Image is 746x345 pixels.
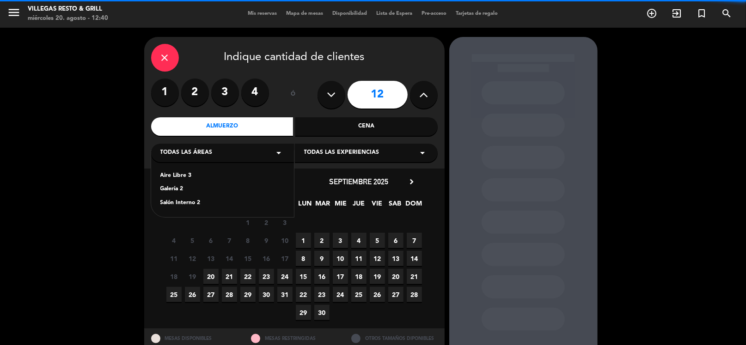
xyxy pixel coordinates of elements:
[277,287,293,302] span: 31
[314,305,330,320] span: 30
[166,287,182,302] span: 25
[351,251,367,266] span: 11
[241,79,269,106] label: 4
[185,251,200,266] span: 12
[181,79,209,106] label: 2
[203,233,219,248] span: 6
[7,6,21,23] button: menu
[295,117,438,136] div: Cena
[277,269,293,284] span: 24
[185,269,200,284] span: 19
[160,185,285,194] div: Galería 2
[222,233,237,248] span: 7
[160,148,213,157] span: Todas las áreas
[222,269,237,284] span: 21
[259,287,274,302] span: 30
[151,117,294,136] div: Almuerzo
[151,79,179,106] label: 1
[160,171,285,181] div: Aire Libre 3
[314,251,330,266] span: 9
[7,6,21,19] i: menu
[304,148,379,157] span: Todas las experiencias
[297,198,312,213] span: LUN
[28,5,108,14] div: Villegas Resto & Grill
[211,79,239,106] label: 3
[407,287,422,302] span: 28
[240,233,256,248] span: 8
[328,11,372,16] span: Disponibilidad
[240,215,256,230] span: 1
[277,251,293,266] span: 17
[222,287,237,302] span: 28
[696,8,707,19] i: turned_in_not
[333,233,348,248] span: 3
[387,198,403,213] span: SAB
[369,198,385,213] span: VIE
[277,215,293,230] span: 3
[407,269,422,284] span: 21
[407,251,422,266] span: 14
[333,269,348,284] span: 17
[166,233,182,248] span: 4
[166,269,182,284] span: 18
[388,251,404,266] span: 13
[185,233,200,248] span: 5
[222,251,237,266] span: 14
[240,287,256,302] span: 29
[333,287,348,302] span: 24
[259,233,274,248] span: 9
[372,11,417,16] span: Lista de Espera
[646,8,657,19] i: add_circle_outline
[203,269,219,284] span: 20
[351,287,367,302] span: 25
[274,147,285,158] i: arrow_drop_down
[315,198,330,213] span: MAR
[296,233,311,248] span: 1
[370,251,385,266] span: 12
[314,287,330,302] span: 23
[277,233,293,248] span: 10
[296,251,311,266] span: 8
[259,215,274,230] span: 2
[721,8,732,19] i: search
[407,177,417,187] i: chevron_right
[203,287,219,302] span: 27
[296,269,311,284] span: 15
[314,269,330,284] span: 16
[452,11,503,16] span: Tarjetas de regalo
[240,269,256,284] span: 22
[351,198,367,213] span: JUE
[160,199,285,208] div: Salón Interno 2
[282,11,328,16] span: Mapa de mesas
[417,147,428,158] i: arrow_drop_down
[166,251,182,266] span: 11
[333,198,349,213] span: MIE
[351,233,367,248] span: 4
[159,52,171,63] i: close
[351,269,367,284] span: 18
[185,287,200,302] span: 26
[278,79,308,111] div: ó
[28,14,108,23] div: miércoles 20. agosto - 12:40
[333,251,348,266] span: 10
[388,287,404,302] span: 27
[407,233,422,248] span: 7
[296,305,311,320] span: 29
[370,233,385,248] span: 5
[203,251,219,266] span: 13
[671,8,682,19] i: exit_to_app
[244,11,282,16] span: Mis reservas
[314,233,330,248] span: 2
[405,198,421,213] span: DOM
[240,251,256,266] span: 15
[259,269,274,284] span: 23
[330,177,389,186] span: septiembre 2025
[417,11,452,16] span: Pre-acceso
[388,233,404,248] span: 6
[296,287,311,302] span: 22
[388,269,404,284] span: 20
[259,251,274,266] span: 16
[370,269,385,284] span: 19
[370,287,385,302] span: 26
[151,44,438,72] div: Indique cantidad de clientes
